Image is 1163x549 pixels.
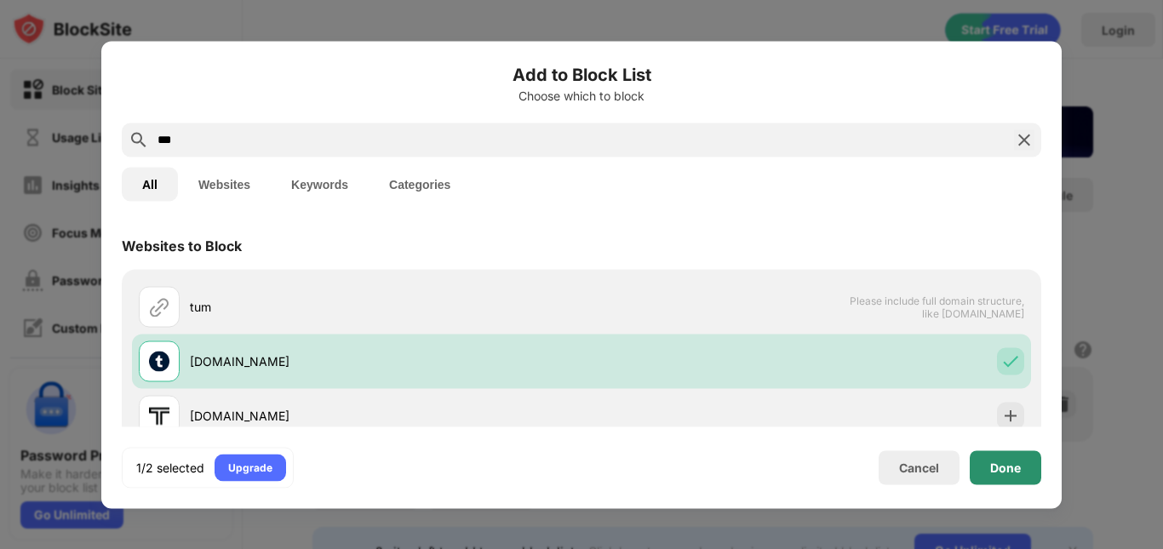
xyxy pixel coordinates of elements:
[1014,129,1034,150] img: search-close
[122,61,1041,87] h6: Add to Block List
[122,89,1041,102] div: Choose which to block
[228,459,272,476] div: Upgrade
[990,460,1021,474] div: Done
[136,459,204,476] div: 1/2 selected
[149,351,169,371] img: favicons
[122,167,178,201] button: All
[369,167,471,201] button: Categories
[149,296,169,317] img: url.svg
[271,167,369,201] button: Keywords
[899,460,939,475] div: Cancel
[122,237,242,254] div: Websites to Block
[190,298,581,316] div: tum
[849,294,1024,319] span: Please include full domain structure, like [DOMAIN_NAME]
[190,407,581,425] div: [DOMAIN_NAME]
[129,129,149,150] img: search.svg
[190,352,581,370] div: [DOMAIN_NAME]
[149,405,169,426] img: favicons
[178,167,271,201] button: Websites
